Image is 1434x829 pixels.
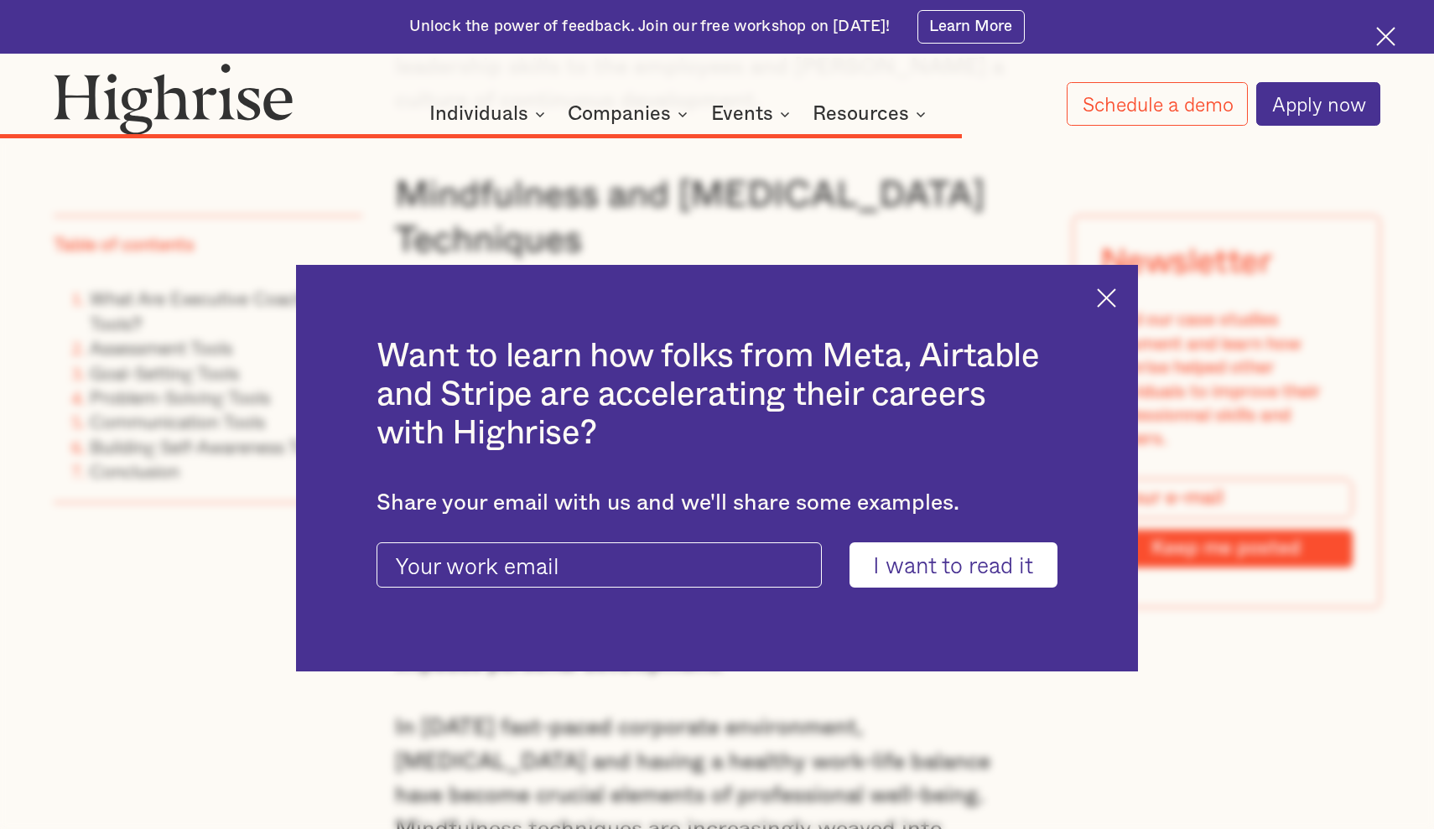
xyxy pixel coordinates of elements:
[377,490,1057,516] div: Share your email with us and we'll share some examples.
[711,104,795,124] div: Events
[568,104,693,124] div: Companies
[1097,288,1116,308] img: Cross icon
[429,104,550,124] div: Individuals
[849,542,1057,587] input: I want to read it
[711,104,773,124] div: Events
[54,63,294,135] img: Highrise logo
[377,542,822,587] input: Your work email
[917,10,1026,44] a: Learn More
[568,104,671,124] div: Companies
[377,337,1057,453] h2: Want to learn how folks from Meta, Airtable and Stripe are accelerating their careers with Highrise?
[1376,27,1395,46] img: Cross icon
[813,104,909,124] div: Resources
[1256,82,1380,126] a: Apply now
[813,104,931,124] div: Resources
[409,16,891,37] div: Unlock the power of feedback. Join our free workshop on [DATE]!
[1067,82,1248,126] a: Schedule a demo
[377,542,1057,587] form: current-ascender-blog-article-modal-form
[429,104,528,124] div: Individuals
